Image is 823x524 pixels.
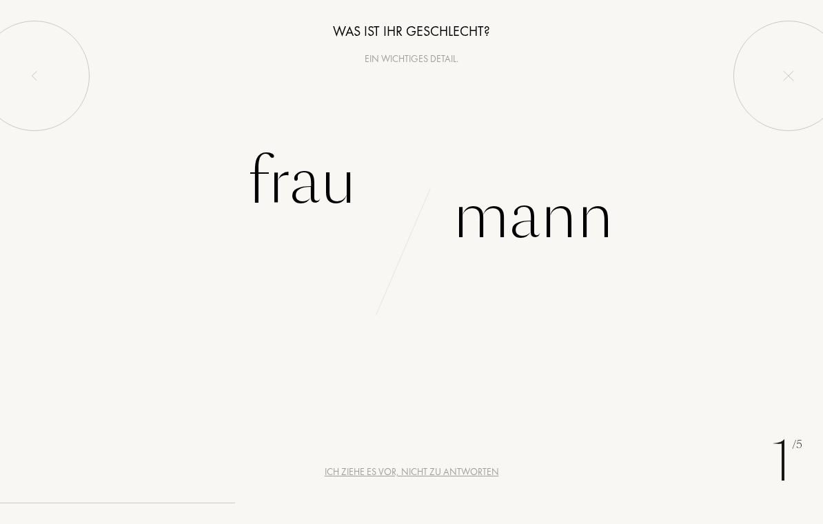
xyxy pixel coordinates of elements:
[783,70,794,81] img: quit_onboard.svg
[792,437,802,453] span: /5
[771,421,802,503] div: 1
[247,135,356,228] div: Frau
[325,465,499,479] div: Ich ziehe es vor, nicht zu antworten
[453,170,613,263] div: Mann
[29,70,40,81] img: left_onboard.svg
